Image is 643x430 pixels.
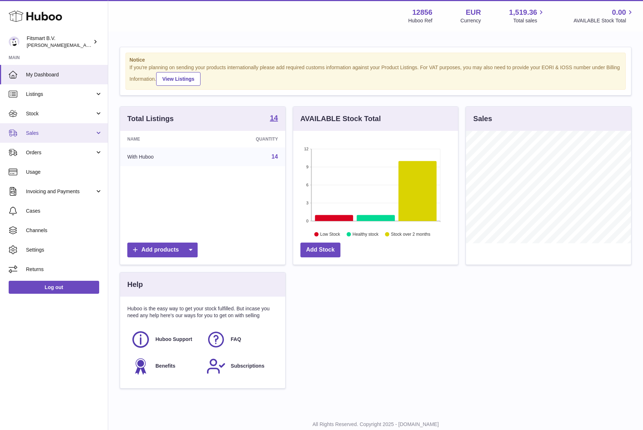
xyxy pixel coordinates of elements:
span: Settings [26,247,102,253]
h3: AVAILABLE Stock Total [300,114,381,124]
h3: Total Listings [127,114,174,124]
span: Channels [26,227,102,234]
a: FAQ [206,330,274,349]
text: 0 [306,219,308,223]
span: Benefits [155,363,175,369]
span: [PERSON_NAME][EMAIL_ADDRESS][DOMAIN_NAME] [27,42,145,48]
a: Subscriptions [206,356,274,376]
text: Stock over 2 months [391,232,430,237]
span: My Dashboard [26,71,102,78]
strong: 14 [270,114,278,121]
h3: Sales [473,114,492,124]
span: 1,519.36 [509,8,537,17]
span: Returns [26,266,102,273]
div: If you're planning on sending your products internationally please add required customs informati... [129,64,622,86]
span: AVAILABLE Stock Total [573,17,634,24]
a: Add Stock [300,243,340,257]
text: 12 [304,147,308,151]
a: Huboo Support [131,330,199,349]
strong: Notice [129,57,622,63]
span: Listings [26,91,95,98]
div: Fitsmart B.V. [27,35,92,49]
text: Healthy stock [352,232,379,237]
a: 14 [272,154,278,160]
div: Huboo Ref [408,17,432,24]
text: 3 [306,201,308,205]
p: All Rights Reserved. Copyright 2025 - [DOMAIN_NAME] [114,421,637,428]
span: Subscriptions [231,363,264,369]
div: Currency [461,17,481,24]
span: Stock [26,110,95,117]
a: 0.00 AVAILABLE Stock Total [573,8,634,24]
strong: 12856 [412,8,432,17]
img: jonathan@leaderoo.com [9,36,19,47]
text: Low Stock [320,232,340,237]
span: Cases [26,208,102,214]
a: 14 [270,114,278,123]
a: Add products [127,243,198,257]
th: Name [120,131,207,147]
span: Total sales [513,17,545,24]
text: 9 [306,165,308,169]
a: Benefits [131,356,199,376]
a: Log out [9,281,99,294]
td: With Huboo [120,147,207,166]
span: Sales [26,130,95,137]
span: Invoicing and Payments [26,188,95,195]
th: Quantity [207,131,285,147]
p: Huboo is the easy way to get your stock fulfilled. But incase you need any help here's our ways f... [127,305,278,319]
span: Huboo Support [155,336,192,343]
span: Usage [26,169,102,176]
span: Orders [26,149,95,156]
span: 0.00 [612,8,626,17]
span: FAQ [231,336,241,343]
a: 1,519.36 Total sales [509,8,546,24]
a: View Listings [156,72,201,86]
h3: Help [127,280,143,289]
text: 6 [306,183,308,187]
strong: EUR [466,8,481,17]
